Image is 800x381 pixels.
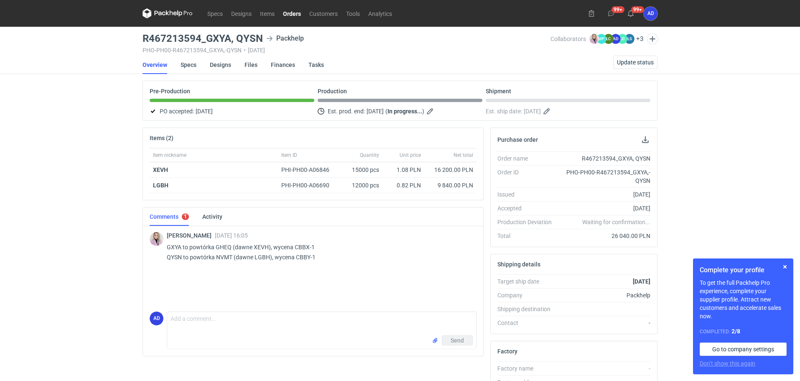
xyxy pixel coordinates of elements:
[497,204,558,212] div: Accepted
[202,207,222,226] a: Activity
[451,338,464,343] span: Send
[244,47,246,54] span: •
[281,166,337,174] div: PHI-PH00-A06846
[636,35,644,43] button: +3
[153,182,168,189] strong: LGBH
[700,265,787,275] h1: Complete your profile
[700,359,755,368] button: Don’t show this again
[426,106,436,116] button: Edit estimated production end date
[700,327,787,336] div: Completed:
[617,34,627,44] figcaption: ŁD
[281,181,337,189] div: PHI-PH00-A06690
[611,34,621,44] figcaption: AD
[497,154,558,163] div: Order name
[150,88,190,95] p: Pre-Production
[589,34,599,44] img: Klaudia Wiśniewska
[143,8,193,18] svg: Packhelp Pro
[387,108,422,115] strong: In progress...
[422,108,424,115] em: )
[305,8,342,18] a: Customers
[150,232,163,246] img: Klaudia Wiśniewska
[150,106,314,116] div: PO accepted:
[558,291,650,299] div: Packhelp
[558,364,650,373] div: -
[497,168,558,185] div: Order ID
[497,319,558,327] div: Contact
[215,232,248,239] span: [DATE] 16:05
[245,56,257,74] a: Files
[633,278,650,285] strong: [DATE]
[497,348,517,355] h2: Factory
[360,152,379,159] span: Quantity
[700,279,787,320] p: To get the full Packhelp Pro experience, complete your supplier profile. Attract new customers an...
[150,312,163,325] figcaption: AD
[497,218,558,226] div: Production Deviation
[497,364,558,373] div: Factory name
[624,7,637,20] button: 99+
[150,312,163,325] div: Anita Dolczewska
[318,106,482,116] div: Est. prod. end:
[558,319,650,327] div: -
[550,36,586,42] span: Collaborators
[150,135,173,141] h2: Items (2)
[497,136,538,143] h2: Purchase order
[497,190,558,199] div: Issued
[497,305,558,313] div: Shipping destination
[731,328,740,335] strong: 2 / 8
[342,8,364,18] a: Tools
[256,8,279,18] a: Items
[341,178,382,193] div: 12000 pcs
[454,152,473,159] span: Net total
[624,34,634,44] figcaption: ŁS
[318,88,347,95] p: Production
[613,56,657,69] button: Update status
[143,33,263,43] h3: R467213594_GXYA, QYSN
[167,232,215,239] span: [PERSON_NAME]
[497,261,540,268] h2: Shipping details
[167,242,470,262] p: GXYA to powtórka GHEQ (dawne XEVH), wycena CBBX-1 QYSN to powtórka NVMT (dawne LGBH), wycena CBBY-1
[596,34,606,44] figcaption: MP
[153,152,186,159] span: Item nickname
[150,207,189,226] a: Comments1
[497,277,558,286] div: Target ship date
[558,154,650,163] div: R467213594_GXYA, QYSN
[227,8,256,18] a: Designs
[184,214,187,220] div: 1
[640,135,650,145] button: Download PO
[558,168,650,185] div: PHO-PH00-R467213594_GXYA,-QYSN
[210,56,231,74] a: Designs
[143,47,550,54] div: PHO-PH00-R467213594_GXYA,-QYSN [DATE]
[617,59,654,65] span: Update status
[386,166,421,174] div: 1.08 PLN
[266,33,304,43] div: Packhelp
[604,34,614,44] figcaption: ŁC
[181,56,196,74] a: Specs
[644,7,657,20] button: AD
[385,108,387,115] em: (
[386,181,421,189] div: 0.82 PLN
[558,232,650,240] div: 26 040.00 PLN
[341,162,382,178] div: 15000 pcs
[558,190,650,199] div: [DATE]
[271,56,295,74] a: Finances
[364,8,396,18] a: Analytics
[279,8,305,18] a: Orders
[428,181,473,189] div: 9 840.00 PLN
[153,166,168,173] strong: XEVH
[582,218,650,226] em: Waiting for confirmation...
[486,88,511,95] p: Shipment
[647,33,658,44] button: Edit collaborators
[196,106,213,116] span: [DATE]
[281,152,297,159] span: Item ID
[543,106,553,116] button: Edit estimated shipping date
[400,152,421,159] span: Unit price
[558,204,650,212] div: [DATE]
[700,343,787,356] a: Go to company settings
[497,232,558,240] div: Total
[644,7,657,20] div: Anita Dolczewska
[604,7,618,20] button: 99+
[367,106,384,116] span: [DATE]
[524,106,541,116] span: [DATE]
